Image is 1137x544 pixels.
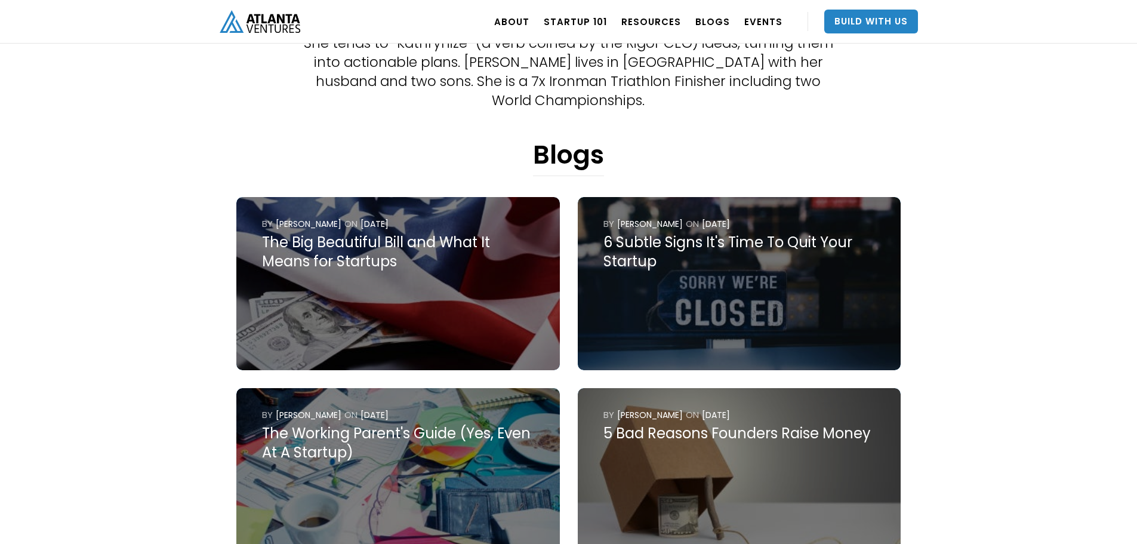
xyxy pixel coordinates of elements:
[344,218,358,230] div: ON
[603,409,614,421] div: by
[344,409,358,421] div: ON
[262,409,273,421] div: by
[824,10,918,33] a: Build With Us
[360,218,389,230] div: [DATE]
[276,218,341,230] div: [PERSON_NAME]
[603,218,614,230] div: by
[702,218,730,230] div: [DATE]
[695,5,730,38] a: BLOGS
[544,5,607,38] a: Startup 101
[236,197,559,370] a: by[PERSON_NAME]ON[DATE]The Big Beautiful Bill and What It Means for Startups
[617,409,683,421] div: [PERSON_NAME]
[603,233,875,271] div: 6 Subtle Signs It's Time To Quit Your Startup
[621,5,681,38] a: RESOURCES
[494,5,529,38] a: ABOUT
[744,5,782,38] a: EVENTS
[276,409,341,421] div: [PERSON_NAME]
[262,218,273,230] div: by
[578,197,901,370] a: by[PERSON_NAME]ON[DATE]6 Subtle Signs It's Time To Quit Your Startup
[702,409,730,421] div: [DATE]
[603,424,875,443] div: 5 Bad Reasons Founders Raise Money
[686,409,699,421] div: ON
[360,409,389,421] div: [DATE]
[533,140,604,176] h1: Blogs
[262,233,534,271] div: The Big Beautiful Bill and What It Means for Startups
[686,218,699,230] div: ON
[617,218,683,230] div: [PERSON_NAME]
[303,14,834,110] p: [PERSON_NAME] has been scaling Atlanta tech companies for over a decade. She tends to “Kathrynize...
[262,424,534,462] div: The Working Parent's Guide (Yes, Even At A Startup)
